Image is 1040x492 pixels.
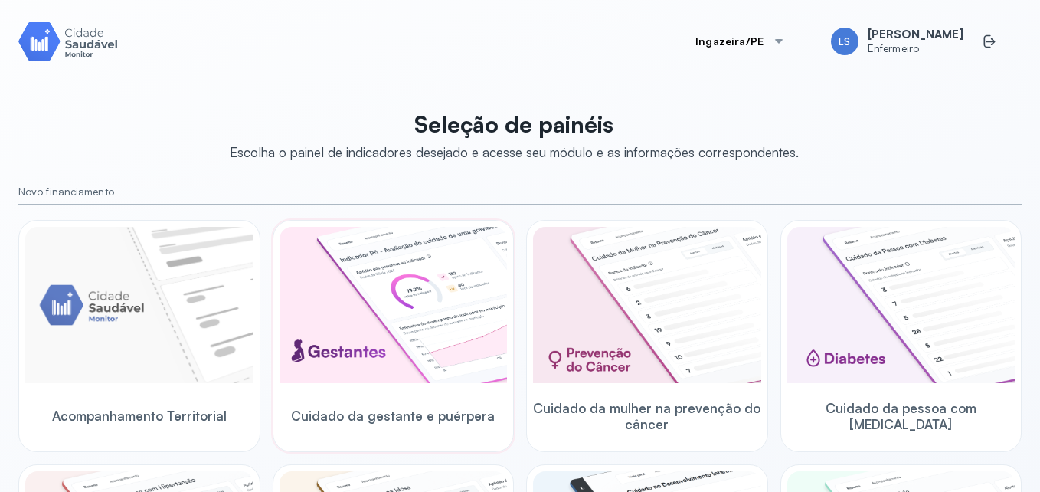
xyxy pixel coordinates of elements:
img: woman-cancer-prevention-care.png [533,227,761,383]
span: [PERSON_NAME] [868,28,963,42]
img: placeholder-module-ilustration.png [25,227,253,383]
img: diabetics.png [787,227,1015,383]
small: Novo financiamento [18,185,1022,198]
img: pregnants.png [280,227,508,383]
span: Cuidado da gestante e puérpera [291,408,495,424]
span: Acompanhamento Territorial [52,408,227,424]
span: Cuidado da pessoa com [MEDICAL_DATA] [787,400,1015,433]
div: Escolha o painel de indicadores desejado e acesse seu módulo e as informações correspondentes. [230,144,799,160]
button: Ingazeira/PE [677,26,803,57]
span: LS [839,35,850,48]
span: Enfermeiro [868,42,963,55]
img: Logotipo do produto Monitor [18,19,118,63]
span: Cuidado da mulher na prevenção do câncer [533,400,761,433]
p: Seleção de painéis [230,110,799,138]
